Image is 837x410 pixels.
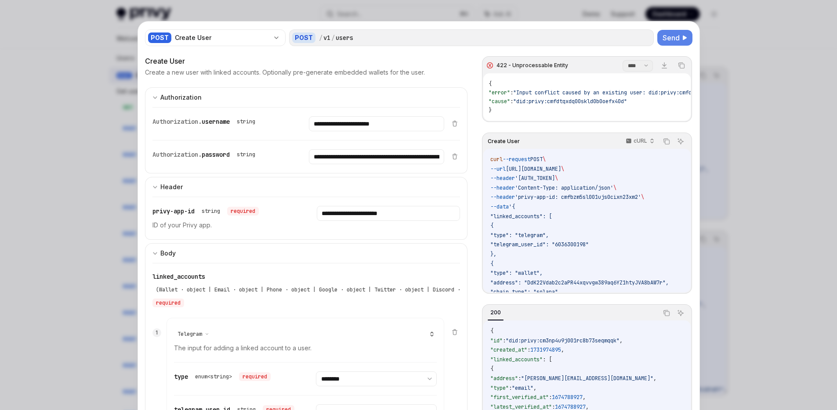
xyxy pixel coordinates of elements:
span: "did:privy:cmfdtqxdq00skld0b0oefx40d" [513,98,627,105]
span: "cause" [489,98,510,105]
button: Copy the contents from the code block [661,307,672,319]
span: [URL][DOMAIN_NAME] [506,165,561,173]
span: { [489,80,492,87]
p: The input for adding a linked account to a user. [174,343,437,353]
span: } [489,107,492,114]
span: 'Content-Type: application/json' [515,184,613,191]
div: POST [292,32,315,43]
span: "email" [512,385,533,392]
span: Authorization. [152,151,202,158]
button: POSTCreate User [145,29,286,47]
div: 422 - Unprocessable Entity [496,62,568,69]
button: Copy the contents from the code block [661,136,672,147]
div: Create User [145,56,468,66]
div: v1 [323,33,330,42]
button: expand input section [145,243,468,263]
span: , [583,394,586,401]
div: Authorization.password [152,149,259,160]
span: \ [555,175,558,182]
button: expand input section [145,177,468,197]
span: , [620,337,623,344]
span: "error" [489,89,510,96]
div: / [331,33,335,42]
span: \ [641,194,644,201]
div: Header [160,182,183,192]
div: Authorization [160,92,202,103]
span: \ [561,165,564,173]
span: "[PERSON_NAME][EMAIL_ADDRESS][DOMAIN_NAME]" [521,375,653,382]
span: "address": "DdK22Vdab2c2aPR44xqvvgw389aq6YZ1htyJVA8bAW7r", [490,279,669,286]
span: Create User [488,138,520,145]
span: "Input conflict caused by an existing user: did:privy:cmfdtqxdq00skld0b0oefx40d" [513,89,759,96]
span: "chain_type": "solana" [490,288,558,295]
span: curl [490,156,503,163]
span: "address" [490,375,518,382]
span: username [202,118,230,126]
span: password [202,151,230,158]
span: "type": "wallet", [490,270,543,277]
div: required [239,372,271,381]
span: : [518,375,521,382]
span: --data [490,203,509,210]
div: Authorization.username [152,116,259,127]
div: type [174,371,271,382]
button: cURL [621,134,658,149]
div: Create User [175,33,269,42]
span: '{ [509,203,515,210]
span: "type" [490,385,509,392]
div: users [336,33,353,42]
div: privy-app-id [152,206,259,216]
span: : [510,98,513,105]
span: , [653,375,656,382]
span: --url [490,165,506,173]
span: --request [503,156,530,163]
div: 200 [488,307,504,318]
span: "linked_accounts": [ [490,213,552,220]
span: "created_at" [490,346,527,353]
span: "first_verified_at" [490,394,549,401]
span: : [510,89,513,96]
span: : [ [543,356,552,363]
div: required [152,299,184,307]
span: : [549,394,552,401]
span: --header [490,184,515,191]
span: Send [663,32,680,43]
span: : [503,337,506,344]
span: --header [490,175,515,182]
div: POST [148,32,171,43]
span: "type": "telegram", [490,232,549,239]
span: { [490,260,493,267]
span: \ [543,156,546,163]
span: { [490,365,493,372]
span: '[AUTH_TOKEN] [515,175,555,182]
p: cURL [634,137,647,144]
button: Telegram [178,330,209,338]
span: : [509,385,512,392]
div: 1 [152,328,161,337]
span: { [490,222,493,229]
span: "linked_accounts" [490,356,543,363]
span: privy-app-id [152,207,195,215]
span: "id" [490,337,503,344]
button: Ask AI [675,136,686,147]
span: { [490,327,493,334]
span: : [527,346,530,353]
span: 'privy-app-id: cmfbzm5sl001ujs0cixn23xm2' [515,194,641,201]
button: Copy the contents from the code block [676,60,687,71]
span: linked_accounts [152,273,205,281]
span: Telegram [178,331,202,338]
span: , [533,385,536,392]
button: Send [657,30,692,46]
span: POST [530,156,543,163]
span: , [561,346,564,353]
div: required [227,207,259,216]
button: Ask AI [675,307,686,319]
span: \ [613,184,616,191]
p: Create a new user with linked accounts. Optionally pre-generate embedded wallets for the user. [145,68,425,77]
span: 1731974895 [530,346,561,353]
span: type [174,373,188,381]
span: 1674788927 [552,394,583,401]
span: "telegram_user_id": "6036300198" [490,241,589,248]
span: }, [490,251,496,258]
div: linked_accounts [152,272,460,307]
